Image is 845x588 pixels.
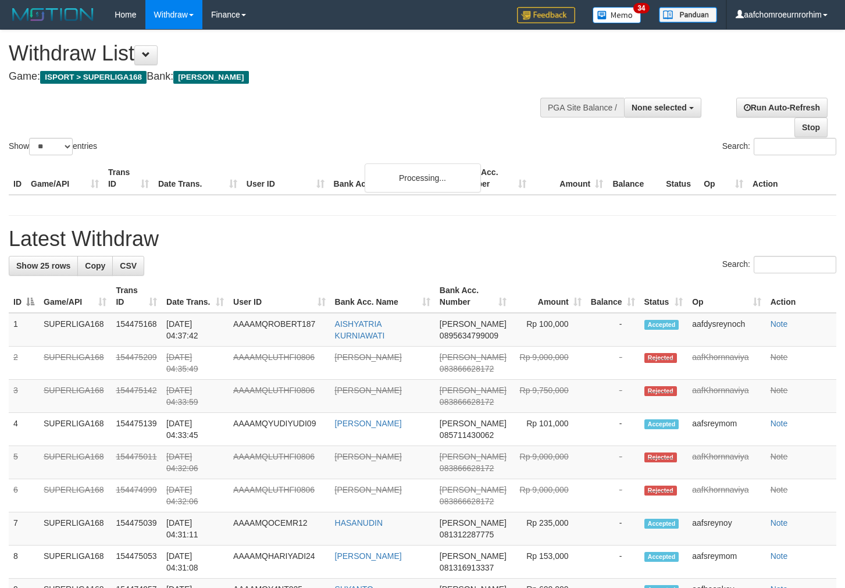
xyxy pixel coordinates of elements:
[9,380,39,413] td: 3
[771,551,788,561] a: Note
[111,479,162,512] td: 154474999
[687,280,766,313] th: Op: activate to sort column ascending
[111,446,162,479] td: 154475011
[511,446,586,479] td: Rp 9,000,000
[771,352,788,362] a: Note
[644,353,677,363] span: Rejected
[771,518,788,528] a: Note
[9,6,97,23] img: MOTION_logo.png
[229,479,330,512] td: AAAAMQLUTHFI0806
[593,7,641,23] img: Button%20Memo.svg
[26,162,104,195] th: Game/API
[687,512,766,546] td: aafsreynoy
[39,512,111,546] td: SUPERLIGA168
[586,446,640,479] td: -
[39,347,111,380] td: SUPERLIGA168
[40,71,147,84] span: ISPORT > SUPERLIGA168
[111,512,162,546] td: 154475039
[608,162,661,195] th: Balance
[440,364,494,373] span: Copy 083866628172 to clipboard
[586,512,640,546] td: -
[435,280,511,313] th: Bank Acc. Number: activate to sort column ascending
[440,319,507,329] span: [PERSON_NAME]
[722,256,836,273] label: Search:
[440,386,507,395] span: [PERSON_NAME]
[771,419,788,428] a: Note
[39,313,111,347] td: SUPERLIGA168
[9,162,26,195] th: ID
[229,546,330,579] td: AAAAMQHARIYADI24
[586,347,640,380] td: -
[440,331,498,340] span: Copy 0895634799009 to clipboard
[229,413,330,446] td: AAAAMQYUDIYUDI09
[687,313,766,347] td: aafdysreynoch
[771,485,788,494] a: Note
[640,280,688,313] th: Status: activate to sort column ascending
[111,347,162,380] td: 154475209
[335,352,402,362] a: [PERSON_NAME]
[29,138,73,155] select: Showentries
[104,162,154,195] th: Trans ID
[229,380,330,413] td: AAAAMQLUTHFI0806
[440,452,507,461] span: [PERSON_NAME]
[511,413,586,446] td: Rp 101,000
[511,479,586,512] td: Rp 9,000,000
[511,313,586,347] td: Rp 100,000
[111,313,162,347] td: 154475168
[754,138,836,155] input: Search:
[9,313,39,347] td: 1
[16,261,70,270] span: Show 25 rows
[644,320,679,330] span: Accepted
[766,280,836,313] th: Action
[111,546,162,579] td: 154475053
[9,347,39,380] td: 2
[229,313,330,347] td: AAAAMQROBERT187
[531,162,608,195] th: Amount
[335,452,402,461] a: [PERSON_NAME]
[771,452,788,461] a: Note
[9,446,39,479] td: 5
[9,71,552,83] h4: Game: Bank:
[335,419,402,428] a: [PERSON_NAME]
[440,352,507,362] span: [PERSON_NAME]
[440,485,507,494] span: [PERSON_NAME]
[748,162,836,195] th: Action
[229,446,330,479] td: AAAAMQLUTHFI0806
[173,71,248,84] span: [PERSON_NAME]
[162,546,229,579] td: [DATE] 04:31:08
[229,512,330,546] td: AAAAMQOCEMR12
[330,280,435,313] th: Bank Acc. Name: activate to sort column ascending
[162,347,229,380] td: [DATE] 04:35:49
[517,7,575,23] img: Feedback.jpg
[39,446,111,479] td: SUPERLIGA168
[687,413,766,446] td: aafsreymom
[335,551,402,561] a: [PERSON_NAME]
[111,380,162,413] td: 154475142
[440,563,494,572] span: Copy 081316913337 to clipboard
[722,138,836,155] label: Search:
[162,512,229,546] td: [DATE] 04:31:11
[511,546,586,579] td: Rp 153,000
[736,98,828,117] a: Run Auto-Refresh
[9,546,39,579] td: 8
[687,347,766,380] td: aafKhornnaviya
[440,464,494,473] span: Copy 083866628172 to clipboard
[9,138,97,155] label: Show entries
[9,479,39,512] td: 6
[9,512,39,546] td: 7
[511,380,586,413] td: Rp 9,750,000
[39,413,111,446] td: SUPERLIGA168
[440,397,494,407] span: Copy 083866628172 to clipboard
[644,552,679,562] span: Accepted
[586,479,640,512] td: -
[687,380,766,413] td: aafKhornnaviya
[39,380,111,413] td: SUPERLIGA168
[9,42,552,65] h1: Withdraw List
[335,518,383,528] a: HASANUDIN
[111,280,162,313] th: Trans ID: activate to sort column ascending
[77,256,113,276] a: Copy
[242,162,329,195] th: User ID
[687,479,766,512] td: aafKhornnaviya
[440,530,494,539] span: Copy 081312287775 to clipboard
[632,103,687,112] span: None selected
